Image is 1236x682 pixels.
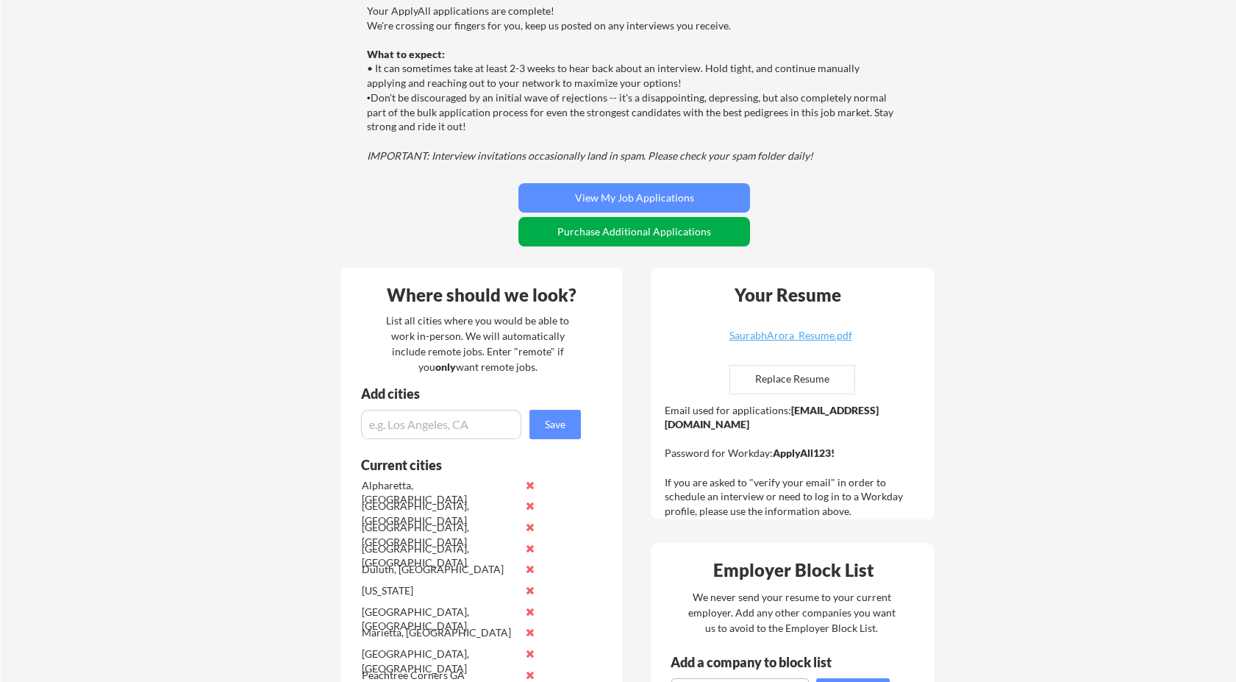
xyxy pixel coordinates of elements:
[367,149,813,162] em: IMPORTANT: Interview invitations occasionally land in spam. Please check your spam folder daily!
[367,4,897,163] div: Your ApplyAll applications are complete! We're crossing our fingers for you, keep us posted on an...
[367,93,371,104] font: •
[376,313,579,374] div: List all cities where you would be able to work in-person. We will automatically include remote j...
[345,286,618,304] div: Where should we look?
[671,656,854,669] div: Add a company to block list
[362,647,517,675] div: [GEOGRAPHIC_DATA], [GEOGRAPHIC_DATA]
[361,387,585,400] div: Add cities
[529,410,581,439] button: Save
[362,625,517,640] div: Marietta, [GEOGRAPHIC_DATA]
[362,499,517,528] div: [GEOGRAPHIC_DATA], [GEOGRAPHIC_DATA]
[361,458,565,472] div: Current cities
[518,217,750,246] button: Purchase Additional Applications
[703,330,878,353] a: SaurabhArora_Resume.pdf
[703,330,878,341] div: SaurabhArora_Resume.pdf
[361,410,521,439] input: e.g. Los Angeles, CA
[518,183,750,213] button: View My Job Applications
[367,48,445,60] strong: What to expect:
[687,589,896,636] div: We never send your resume to your current employer. Add any other companies you want us to avoid ...
[362,541,517,570] div: [GEOGRAPHIC_DATA], [GEOGRAPHIC_DATA]
[362,583,517,598] div: [US_STATE]
[773,447,835,459] strong: ApplyAll123!
[435,360,456,373] strong: only
[362,520,517,549] div: [GEOGRAPHIC_DATA], [GEOGRAPHIC_DATA]
[715,286,860,304] div: Your Resume
[362,605,517,633] div: [GEOGRAPHIC_DATA], [GEOGRAPHIC_DATA]
[657,561,930,579] div: Employer Block List
[362,562,517,577] div: Duluth, [GEOGRAPHIC_DATA]
[665,403,924,519] div: Email used for applications: Password for Workday: If you are asked to "verify your email" in ord...
[362,478,517,507] div: Alpharetta, [GEOGRAPHIC_DATA]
